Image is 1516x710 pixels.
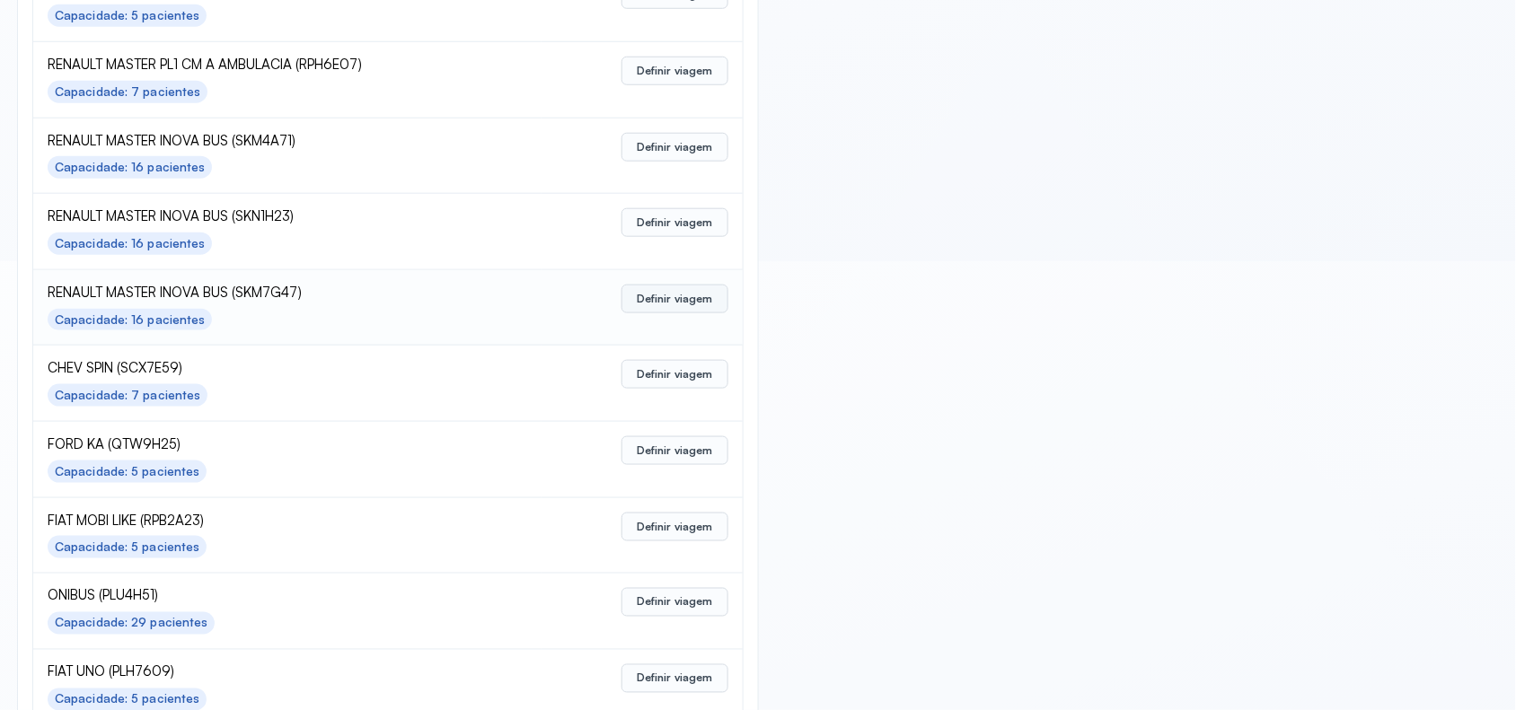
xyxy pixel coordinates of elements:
span: RENAULT MASTER INOVA BUS (SKM4A71) [48,133,527,150]
button: Definir viagem [621,588,728,617]
div: Capacidade: 5 pacientes [55,464,199,479]
div: Capacidade: 7 pacientes [55,388,200,403]
span: CHEV SPIN (SCX7E59) [48,360,527,377]
span: RENAULT MASTER PL1 CM A AMBULACIA (RPH6E07) [48,57,527,74]
button: Definir viagem [621,360,728,389]
span: ONIBUS (PLU4H51) [48,588,527,605]
div: Capacidade: 29 pacientes [55,616,207,631]
div: Capacidade: 16 pacientes [55,312,205,328]
div: Capacidade: 5 pacientes [55,8,199,23]
div: Capacidade: 5 pacientes [55,539,199,555]
button: Definir viagem [621,436,728,465]
div: Capacidade: 16 pacientes [55,160,205,175]
span: FIAT MOBI LIKE (RPB2A23) [48,513,527,530]
span: RENAULT MASTER INOVA BUS (SKN1H23) [48,208,527,225]
button: Definir viagem [621,208,728,237]
button: Definir viagem [621,285,728,313]
span: FIAT UNO (PLH7609) [48,664,527,681]
button: Definir viagem [621,57,728,85]
span: RENAULT MASTER INOVA BUS (SKM7G47) [48,285,527,302]
div: Capacidade: 7 pacientes [55,84,200,100]
button: Definir viagem [621,664,728,693]
button: Definir viagem [621,513,728,541]
div: Capacidade: 5 pacientes [55,692,199,707]
span: FORD KA (QTW9H25) [48,436,527,453]
button: Definir viagem [621,133,728,162]
div: Capacidade: 16 pacientes [55,236,205,251]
